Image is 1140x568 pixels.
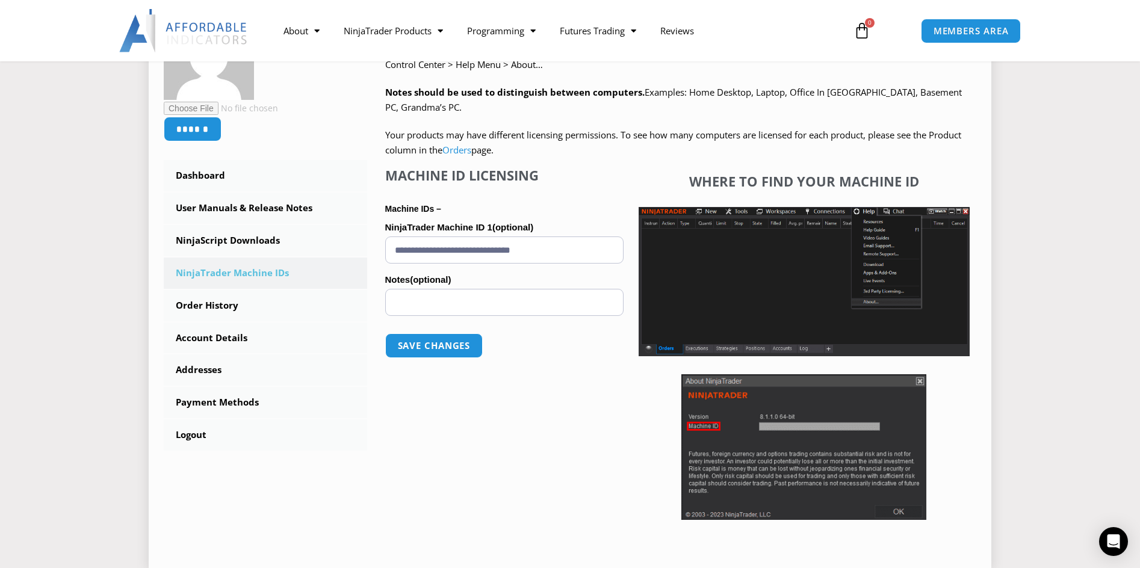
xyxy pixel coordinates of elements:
[921,19,1021,43] a: MEMBERS AREA
[385,333,483,358] button: Save changes
[1099,527,1128,556] div: Open Intercom Messenger
[442,144,471,156] a: Orders
[385,86,645,98] strong: Notes should be used to distinguish between computers.
[385,218,624,236] label: NinjaTrader Machine ID 1
[410,274,451,285] span: (optional)
[119,9,249,52] img: LogoAI | Affordable Indicators – NinjaTrader
[164,160,367,451] nav: Account pages
[164,160,367,191] a: Dashboard
[865,18,875,28] span: 0
[164,225,367,256] a: NinjaScript Downloads
[648,17,706,45] a: Reviews
[332,17,455,45] a: NinjaTrader Products
[164,354,367,386] a: Addresses
[455,17,548,45] a: Programming
[385,86,962,114] span: Examples: Home Desktop, Laptop, Office In [GEOGRAPHIC_DATA], Basement PC, Grandma’s PC.
[164,290,367,321] a: Order History
[492,222,533,232] span: (optional)
[164,323,367,354] a: Account Details
[385,167,624,183] h4: Machine ID Licensing
[934,26,1009,35] span: MEMBERS AREA
[164,387,367,418] a: Payment Methods
[164,419,367,451] a: Logout
[385,129,961,156] span: Your products may have different licensing permissions. To see how many computers are licensed fo...
[271,17,332,45] a: About
[639,207,970,356] img: Screenshot 2025-01-17 1155544 | Affordable Indicators – NinjaTrader
[835,13,888,48] a: 0
[385,204,441,214] strong: Machine IDs –
[164,258,367,289] a: NinjaTrader Machine IDs
[548,17,648,45] a: Futures Trading
[385,271,624,289] label: Notes
[164,193,367,224] a: User Manuals & Release Notes
[271,17,840,45] nav: Menu
[681,374,926,520] img: Screenshot 2025-01-17 114931 | Affordable Indicators – NinjaTrader
[639,173,970,189] h4: Where to find your Machine ID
